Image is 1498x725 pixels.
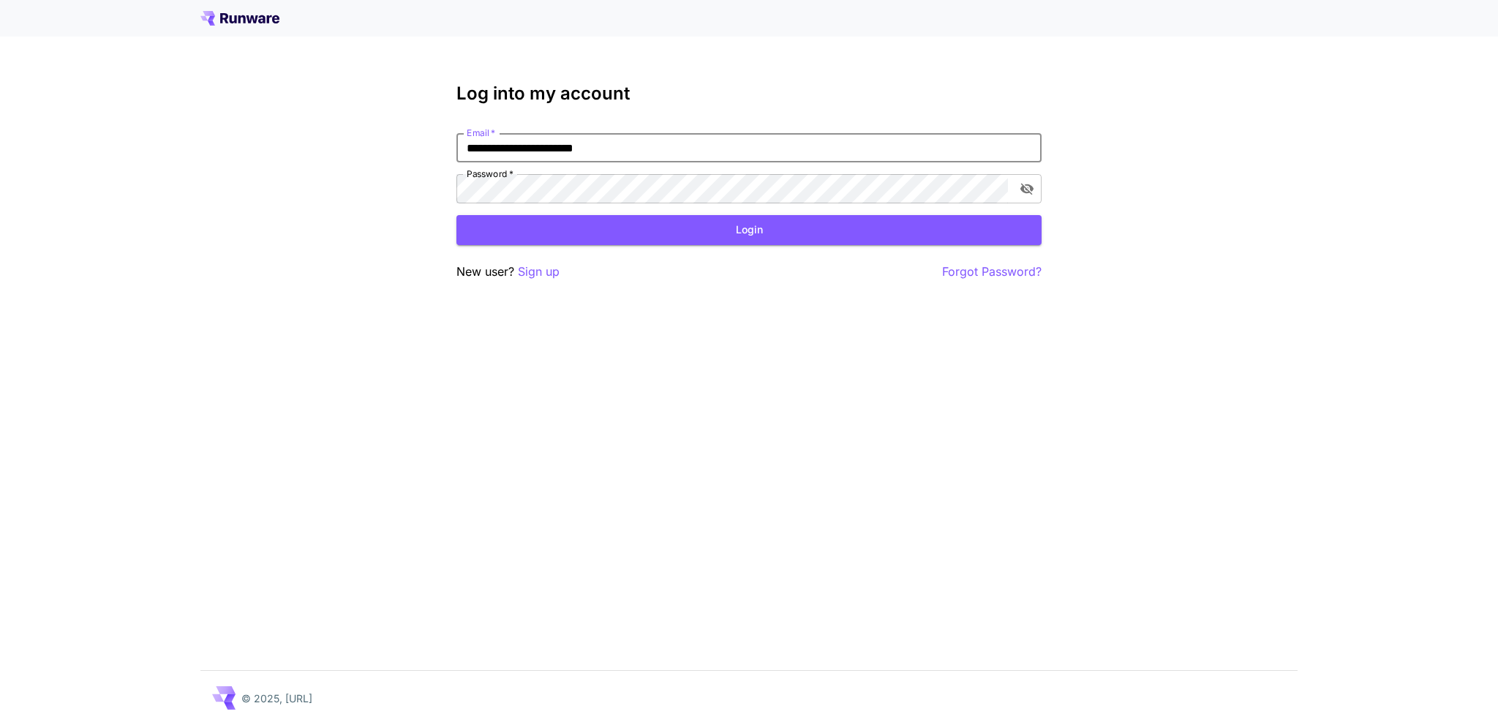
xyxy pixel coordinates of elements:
button: Forgot Password? [942,263,1042,281]
p: New user? [456,263,560,281]
button: Login [456,215,1042,245]
button: toggle password visibility [1014,176,1040,202]
label: Email [467,127,495,139]
button: Sign up [518,263,560,281]
p: © 2025, [URL] [241,691,312,706]
h3: Log into my account [456,83,1042,104]
label: Password [467,168,513,180]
